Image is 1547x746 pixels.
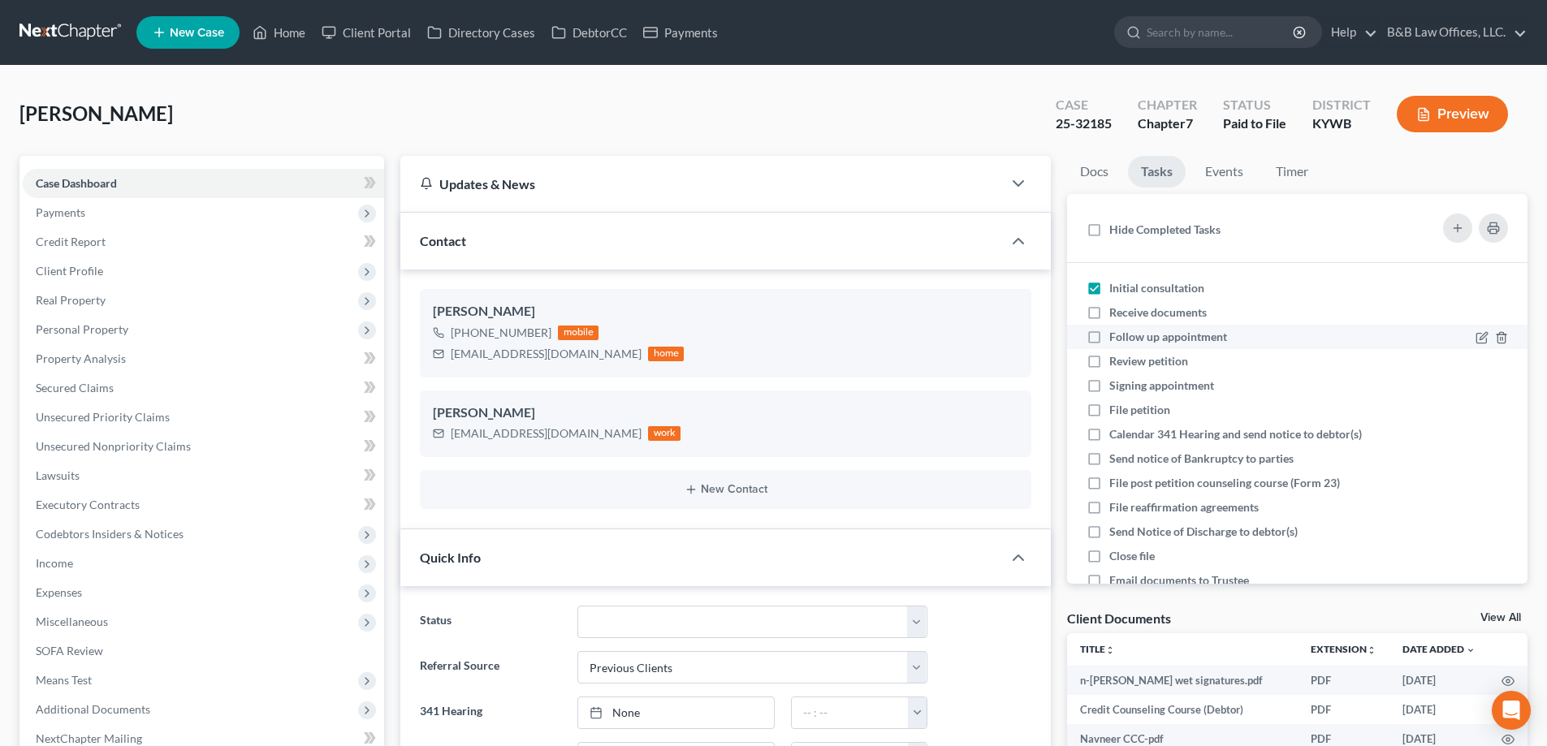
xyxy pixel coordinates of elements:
[578,697,774,728] a: None
[1067,156,1121,188] a: Docs
[36,614,108,628] span: Miscellaneous
[1397,96,1508,132] button: Preview
[23,636,384,666] a: SOFA Review
[648,347,684,361] div: home
[558,326,598,340] div: mobile
[1147,17,1295,47] input: Search by name...
[36,351,126,365] span: Property Analysis
[1389,666,1489,695] td: [DATE]
[36,439,191,453] span: Unsecured Nonpriority Claims
[1109,573,1249,587] span: Email documents to Trustee
[433,403,1018,423] div: [PERSON_NAME]
[1367,645,1376,655] i: unfold_more
[23,490,384,520] a: Executory Contracts
[1480,612,1521,623] a: View All
[23,403,384,432] a: Unsecured Priority Claims
[19,101,173,125] span: [PERSON_NAME]
[244,18,313,47] a: Home
[1105,645,1115,655] i: unfold_more
[1109,222,1221,236] span: Hide Completed Tasks
[412,651,568,683] label: Referral Source
[648,426,681,441] div: work
[1109,378,1214,392] span: Signing appointment
[1223,96,1286,114] div: Status
[36,673,92,687] span: Means Test
[23,344,384,373] a: Property Analysis
[23,373,384,403] a: Secured Claims
[36,410,170,424] span: Unsecured Priority Claims
[451,346,642,362] div: [EMAIL_ADDRESS][DOMAIN_NAME]
[1466,645,1476,655] i: expand_more
[1067,666,1298,695] td: n-[PERSON_NAME] wet signatures.pdf
[543,18,635,47] a: DebtorCC
[36,527,184,541] span: Codebtors Insiders & Notices
[1389,695,1489,724] td: [DATE]
[23,169,384,198] a: Case Dashboard
[1109,281,1204,295] span: Initial consultation
[36,731,142,745] span: NextChapter Mailing
[1138,114,1197,133] div: Chapter
[36,235,106,248] span: Credit Report
[36,322,128,336] span: Personal Property
[1067,610,1171,627] div: Client Documents
[1192,156,1256,188] a: Events
[792,697,909,728] input: -- : --
[1109,330,1227,343] span: Follow up appointment
[23,432,384,461] a: Unsecured Nonpriority Claims
[635,18,726,47] a: Payments
[1311,643,1376,655] a: Extensionunfold_more
[1109,305,1207,319] span: Receive documents
[419,18,543,47] a: Directory Cases
[1312,96,1371,114] div: District
[1492,691,1531,730] div: Open Intercom Messenger
[433,302,1018,321] div: [PERSON_NAME]
[1109,500,1259,514] span: File reaffirmation agreements
[1056,114,1112,133] div: 25-32185
[1067,695,1298,724] td: Credit Counseling Course (Debtor)
[1080,643,1115,655] a: Titleunfold_more
[420,550,481,565] span: Quick Info
[1379,18,1527,47] a: B&B Law Offices, LLC.
[313,18,419,47] a: Client Portal
[433,483,1018,496] button: New Contact
[36,556,73,570] span: Income
[412,696,568,729] label: 341 Hearing
[36,702,150,716] span: Additional Documents
[170,27,224,39] span: New Case
[1109,427,1362,441] span: Calendar 341 Hearing and send notice to debtor(s)
[1323,18,1377,47] a: Help
[1298,695,1389,724] td: PDF
[412,606,568,638] label: Status
[1138,96,1197,114] div: Chapter
[36,644,103,658] span: SOFA Review
[1109,403,1170,416] span: File petition
[23,461,384,490] a: Lawsuits
[1128,156,1186,188] a: Tasks
[1109,354,1188,368] span: Review petition
[1109,451,1294,465] span: Send notice of Bankruptcy to parties
[1109,476,1340,489] span: File post petition counseling course (Form 23)
[36,205,85,219] span: Payments
[36,293,106,307] span: Real Property
[1056,96,1112,114] div: Case
[1186,115,1193,131] span: 7
[451,325,551,341] div: [PHONE_NUMBER]
[36,585,82,599] span: Expenses
[1223,114,1286,133] div: Paid to File
[420,175,983,192] div: Updates & News
[451,425,642,442] div: [EMAIL_ADDRESS][DOMAIN_NAME]
[1402,643,1476,655] a: Date Added expand_more
[1263,156,1321,188] a: Timer
[36,381,114,395] span: Secured Claims
[23,227,384,257] a: Credit Report
[1312,114,1371,133] div: KYWB
[1298,666,1389,695] td: PDF
[1109,549,1155,563] span: Close file
[36,498,140,511] span: Executory Contracts
[36,176,117,190] span: Case Dashboard
[1109,524,1298,538] span: Send Notice of Discharge to debtor(s)
[36,468,80,482] span: Lawsuits
[36,264,103,278] span: Client Profile
[420,233,466,248] span: Contact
